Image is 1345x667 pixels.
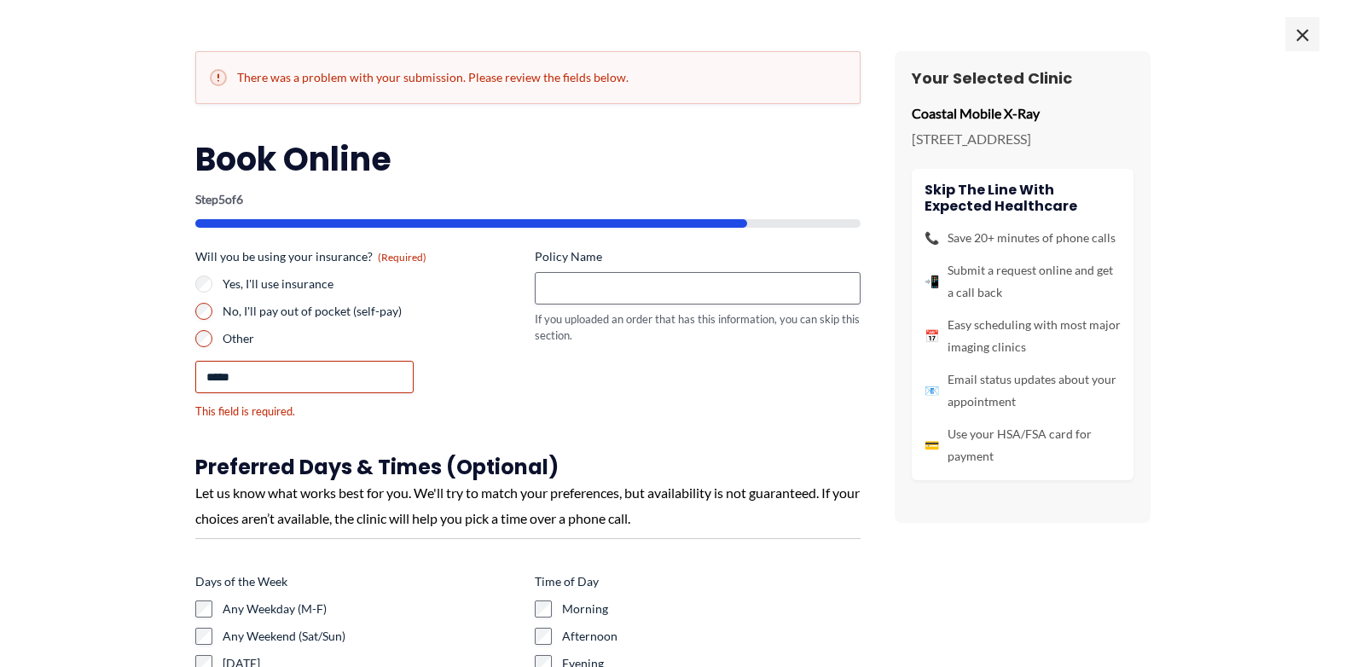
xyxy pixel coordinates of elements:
h2: There was a problem with your submission. Please review the fields below. [210,69,846,86]
span: 📧 [925,380,939,402]
h3: Preferred Days & Times (Optional) [195,454,861,480]
p: Coastal Mobile X-Ray [912,101,1133,126]
span: 📅 [925,325,939,347]
li: Use your HSA/FSA card for payment [925,423,1121,467]
li: Easy scheduling with most major imaging clinics [925,314,1121,358]
li: Submit a request online and get a call back [925,259,1121,304]
label: Any Weekday (M-F) [223,600,521,618]
p: Step of [195,194,861,206]
legend: Days of the Week [195,573,287,590]
div: If you uploaded an order that has this information, you can skip this section. [535,311,861,343]
p: [STREET_ADDRESS] [912,126,1133,152]
li: Save 20+ minutes of phone calls [925,227,1121,249]
span: 💳 [925,434,939,456]
div: This field is required. [195,403,521,420]
label: Morning [562,600,861,618]
span: 📲 [925,270,939,293]
span: 6 [236,192,243,206]
span: 📞 [925,227,939,249]
legend: Time of Day [535,573,599,590]
legend: Will you be using your insurance? [195,248,426,265]
h4: Skip the line with Expected Healthcare [925,182,1121,214]
label: Yes, I'll use insurance [223,275,521,293]
label: Afternoon [562,628,861,645]
h2: Book Online [195,138,861,180]
span: (Required) [378,251,426,264]
label: Policy Name [535,248,861,265]
span: 5 [218,192,225,206]
span: × [1285,17,1319,51]
label: No, I'll pay out of pocket (self-pay) [223,303,521,320]
h3: Your Selected Clinic [912,68,1133,88]
label: Other [223,330,521,347]
li: Email status updates about your appointment [925,368,1121,413]
input: Other Choice, please specify [195,361,414,393]
label: Any Weekend (Sat/Sun) [223,628,521,645]
div: Let us know what works best for you. We'll try to match your preferences, but availability is not... [195,480,861,531]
